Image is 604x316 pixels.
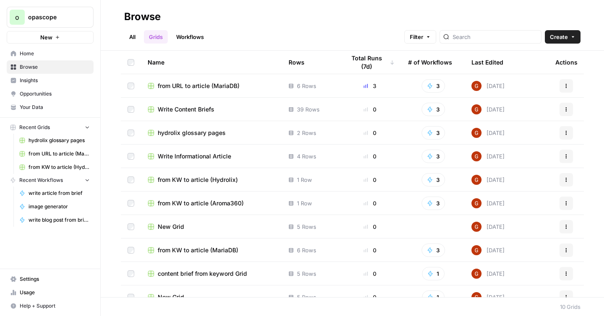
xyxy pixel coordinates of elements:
a: hydrolix glossary pages [148,129,275,137]
span: 6 Rows [297,82,316,90]
div: [DATE] [471,269,505,279]
img: pobvtkb4t1czagu00cqquhmopsq1 [471,245,482,255]
span: 4 Rows [297,152,316,161]
button: Recent Workflows [7,174,94,186]
span: hydrolix glossary pages [158,129,226,137]
span: from KW to article (Aroma360) [158,199,244,207]
img: pobvtkb4t1czagu00cqquhmopsq1 [471,81,482,91]
span: Create [550,33,568,41]
a: Opportunities [7,87,94,101]
img: pobvtkb4t1czagu00cqquhmopsq1 [471,198,482,208]
button: New [7,31,94,44]
a: from KW to article (MariaDB) [148,246,275,254]
img: pobvtkb4t1czagu00cqquhmopsq1 [471,151,482,161]
button: Workspace: opascope [7,7,94,28]
div: Last Edited [471,51,503,74]
button: 3 [422,79,445,93]
button: 3 [422,126,445,140]
div: Rows [289,51,305,74]
span: Opportunities [20,90,90,98]
div: [DATE] [471,292,505,302]
span: Recent Grids [19,124,50,131]
span: Insights [20,77,90,84]
span: Your Data [20,104,90,111]
span: Settings [20,275,90,283]
div: Name [148,51,275,74]
div: 0 [345,129,395,137]
div: [DATE] [471,151,505,161]
span: opascope [28,13,79,21]
div: [DATE] [471,104,505,114]
img: pobvtkb4t1czagu00cqquhmopsq1 [471,128,482,138]
button: Create [545,30,581,44]
span: 6 Rows [297,246,316,254]
a: Insights [7,74,94,87]
span: New Grid [158,293,184,301]
span: 1 Row [297,176,312,184]
div: [DATE] [471,175,505,185]
span: write article from brief [29,189,90,197]
button: Help + Support [7,299,94,313]
span: from URL to article (MariaDB) [158,82,240,90]
div: 10 Grids [560,303,581,311]
div: 0 [345,152,395,161]
a: Home [7,47,94,60]
span: from KW to article (Hydrolix) [158,176,238,184]
button: 3 [422,150,445,163]
div: [DATE] [471,222,505,232]
a: from KW to article (Hydrolix) [148,176,275,184]
button: Filter [404,30,436,44]
span: 5 Rows [297,223,316,231]
span: Browse [20,63,90,71]
button: Recent Grids [7,121,94,134]
div: 3 [345,82,395,90]
span: 2 Rows [297,129,316,137]
div: Total Runs (7d) [345,51,395,74]
div: 0 [345,293,395,301]
span: 5 Rows [297,293,316,301]
a: from URL to article (MariaDB) [16,147,94,161]
div: 0 [345,269,395,278]
div: [DATE] [471,198,505,208]
span: Help + Support [20,302,90,310]
span: Write Content Briefs [158,105,214,114]
button: 3 [422,173,445,186]
button: 3 [422,197,445,210]
img: pobvtkb4t1czagu00cqquhmopsq1 [471,175,482,185]
div: 0 [345,246,395,254]
a: Write Informational Article [148,152,275,161]
a: from URL to article (MariaDB) [148,82,275,90]
span: from URL to article (MariaDB) [29,150,90,158]
a: Workflows [171,30,209,44]
span: 1 Row [297,199,312,207]
div: [DATE] [471,245,505,255]
span: 39 Rows [297,105,320,114]
input: Search [453,33,538,41]
button: 1 [422,290,445,304]
div: 0 [345,199,395,207]
span: o [15,12,19,22]
span: Usage [20,289,90,296]
span: 5 Rows [297,269,316,278]
a: from KW to article (Aroma360) [148,199,275,207]
div: 0 [345,223,395,231]
span: content brief from keyword Grid [158,269,247,278]
a: hydrolix glossary pages [16,134,94,147]
div: Browse [124,10,161,23]
a: New Grid [148,223,275,231]
div: # of Workflows [408,51,452,74]
span: write blog post from brief (Aroma360) [29,216,90,224]
span: Home [20,50,90,57]
button: 3 [422,243,445,257]
button: 3 [422,103,445,116]
a: content brief from keyword Grid [148,269,275,278]
div: [DATE] [471,81,505,91]
a: Settings [7,272,94,286]
a: Your Data [7,101,94,114]
span: New [40,33,52,41]
span: Recent Workflows [19,176,63,184]
a: Grids [144,30,168,44]
a: New Grid [148,293,275,301]
a: All [124,30,141,44]
div: 0 [345,105,395,114]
